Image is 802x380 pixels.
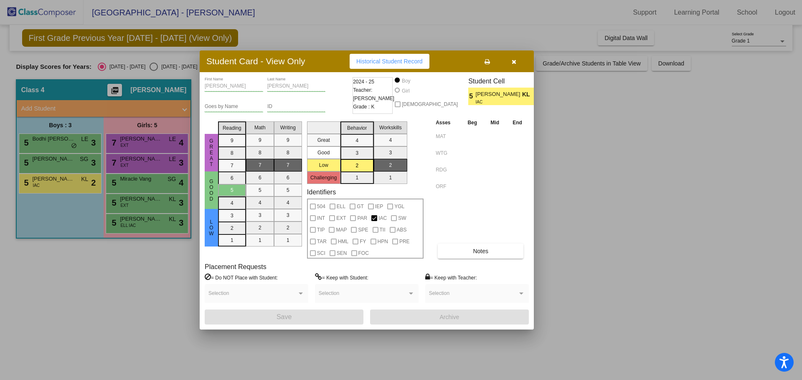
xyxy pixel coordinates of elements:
[350,54,429,69] button: Historical Student Record
[353,78,374,86] span: 2024 - 25
[436,147,459,159] input: assessment
[436,164,459,176] input: assessment
[402,99,458,109] span: [DEMOGRAPHIC_DATA]
[440,314,459,320] span: Archive
[375,201,383,211] span: IEP
[534,91,541,101] span: 2
[208,179,215,202] span: Good
[353,103,374,111] span: Grade : K
[317,225,325,235] span: TIP
[317,213,325,223] span: INT
[370,310,529,325] button: Archive
[476,99,516,105] span: IAC
[353,86,394,103] span: Teacher: [PERSON_NAME]
[476,90,522,99] span: [PERSON_NAME]
[394,201,404,211] span: YGL
[506,118,529,127] th: End
[317,201,325,211] span: 504
[484,118,506,127] th: Mid
[206,56,305,66] h3: Student Card - View Only
[205,263,266,271] label: Placement Requests
[317,237,327,247] span: TAR
[208,219,215,237] span: Low
[399,237,410,247] span: PRE
[401,77,411,85] div: Boy
[337,201,345,211] span: ELL
[436,180,459,193] input: assessment
[378,213,387,223] span: IAC
[438,244,523,259] button: Notes
[337,248,347,258] span: SEN
[522,90,534,99] span: KL
[358,248,369,258] span: FOC
[357,213,367,223] span: PAR
[425,273,477,282] label: = Keep with Teacher:
[336,225,347,235] span: MAP
[360,237,366,247] span: FY
[434,118,461,127] th: Asses
[356,58,423,65] span: Historical Student Record
[307,188,336,196] label: Identifiers
[380,225,386,235] span: TII
[401,87,410,95] div: Girl
[277,313,292,320] span: Save
[208,138,215,167] span: Great
[317,248,325,258] span: SCI
[397,225,407,235] span: ABS
[315,273,368,282] label: = Keep with Student:
[436,130,459,143] input: assessment
[358,225,368,235] span: SPE
[468,77,541,85] h3: Student Cell
[468,91,475,101] span: 5
[205,310,363,325] button: Save
[336,213,346,223] span: EXT
[205,104,263,110] input: goes by name
[378,237,388,247] span: HPN
[205,273,278,282] label: = Do NOT Place with Student:
[398,213,406,223] span: SW
[338,237,348,247] span: HML
[461,118,484,127] th: Beg
[473,248,488,254] span: Notes
[357,201,364,211] span: GT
